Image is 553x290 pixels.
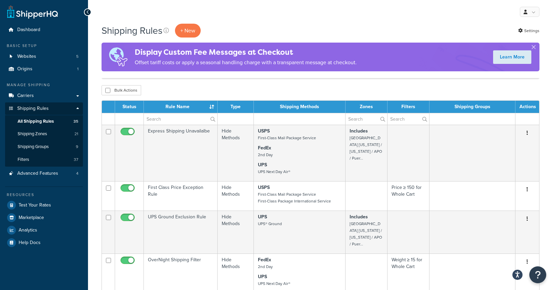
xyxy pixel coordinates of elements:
[17,66,32,72] span: Origins
[258,281,290,287] small: UPS Next Day Air®
[5,167,83,180] a: Advanced Features 4
[5,237,83,249] a: Help Docs
[5,192,83,198] div: Resources
[102,85,141,95] button: Bulk Actions
[144,113,217,125] input: Search
[388,181,430,211] td: Price ≥ 150 for Whole Cart
[258,144,271,151] strong: FedEx
[76,144,78,150] span: 9
[346,113,387,125] input: Search
[135,47,357,58] h4: Display Custom Fee Messages at Checkout
[5,50,83,63] a: Websites 5
[529,266,546,283] button: Open Resource Center
[17,54,36,59] span: Websites
[19,227,37,233] span: Analytics
[5,63,83,75] li: Origins
[18,144,49,150] span: Shipping Groups
[258,256,271,263] strong: FedEx
[17,171,58,176] span: Advanced Features
[258,264,273,270] small: 2nd Day
[388,113,429,125] input: Search
[144,101,218,113] th: Rule Name : activate to sort column ascending
[5,128,83,140] a: Shipping Zones 21
[5,24,83,36] a: Dashboard
[18,131,47,137] span: Shipping Zones
[144,181,218,211] td: First Class Price Exception Rule
[17,93,34,99] span: Carriers
[350,213,368,220] strong: Includes
[254,101,346,113] th: Shipping Methods
[5,167,83,180] li: Advanced Features
[5,141,83,153] li: Shipping Groups
[77,66,79,72] span: 1
[5,153,83,166] li: Filters
[135,58,357,67] p: Offset tariff costs or apply a seasonal handling charge with a transparent message at checkout.
[258,127,270,135] strong: USPS
[17,106,49,112] span: Shipping Rules
[73,119,78,124] span: 35
[102,43,135,71] img: duties-banner-06bc72dcb5fe05cb3f9472aba00be2ae8eb53ab6f0d8bb03d382ba314ac3c341.png
[258,184,270,191] strong: USPS
[346,101,388,113] th: Zones
[258,169,290,175] small: UPS Next Day Air®
[218,101,254,113] th: Type
[5,115,83,128] li: All Shipping Rules
[388,101,430,113] th: Filters
[76,54,79,59] span: 5
[5,82,83,88] div: Manage Shipping
[350,135,382,161] small: [GEOGRAPHIC_DATA] [US_STATE] / [US_STATE] / APO / Puer...
[258,213,267,220] strong: UPS
[515,101,539,113] th: Actions
[258,191,331,204] small: First-Class Mail Package Service First-Class Package International Service
[493,50,531,64] a: Learn More
[5,199,83,211] a: Test Your Rates
[5,224,83,236] a: Analytics
[144,211,218,253] td: UPS Ground Exclusion Rule
[7,5,58,19] a: ShipperHQ Home
[5,90,83,102] a: Carriers
[5,43,83,49] div: Basic Setup
[218,125,254,181] td: Hide Methods
[5,102,83,167] li: Shipping Rules
[5,153,83,166] a: Filters 37
[258,135,316,141] small: First-Class Mail Package Service
[74,157,78,163] span: 37
[258,161,267,168] strong: UPS
[258,273,267,280] strong: UPS
[5,102,83,115] a: Shipping Rules
[518,26,539,35] a: Settings
[19,202,51,208] span: Test Your Rates
[5,63,83,75] a: Origins 1
[17,27,40,33] span: Dashboard
[350,221,382,247] small: [GEOGRAPHIC_DATA] [US_STATE] / [US_STATE] / APO / Puer...
[5,141,83,153] a: Shipping Groups 9
[5,50,83,63] li: Websites
[19,215,44,221] span: Marketplace
[19,240,41,246] span: Help Docs
[76,171,79,176] span: 4
[102,24,162,37] h1: Shipping Rules
[115,101,144,113] th: Status
[5,115,83,128] a: All Shipping Rules 35
[74,131,78,137] span: 21
[144,125,218,181] td: Express Shipping Unavailalbe
[218,181,254,211] td: Hide Methods
[429,101,515,113] th: Shipping Groups
[18,119,54,124] span: All Shipping Rules
[350,127,368,135] strong: Includes
[218,211,254,253] td: Hide Methods
[258,221,282,227] small: UPS® Ground
[258,152,273,158] small: 2nd Day
[175,24,201,38] p: + New
[18,157,29,163] span: Filters
[5,128,83,140] li: Shipping Zones
[5,212,83,224] a: Marketplace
